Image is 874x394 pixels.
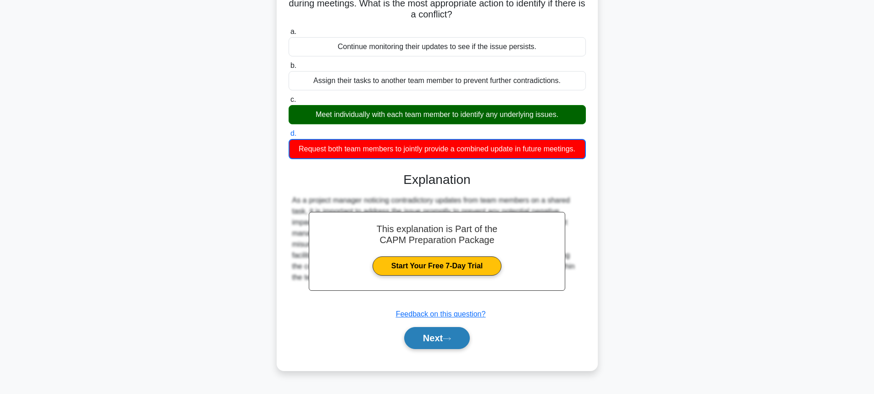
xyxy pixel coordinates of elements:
div: Continue monitoring their updates to see if the issue persists. [289,37,586,56]
span: a. [290,28,296,35]
a: Feedback on this question? [396,310,486,318]
span: d. [290,129,296,137]
div: Request both team members to jointly provide a combined update in future meetings. [289,139,586,159]
div: Assign their tasks to another team member to prevent further contradictions. [289,71,586,90]
a: Start Your Free 7-Day Trial [373,256,501,276]
h3: Explanation [294,172,580,188]
span: c. [290,95,296,103]
div: Meet individually with each team member to identify any underlying issues. [289,105,586,124]
span: b. [290,61,296,69]
div: As a project manager noticing contradictory updates from team members on a shared task, it is imp... [292,195,582,283]
button: Next [404,327,470,349]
